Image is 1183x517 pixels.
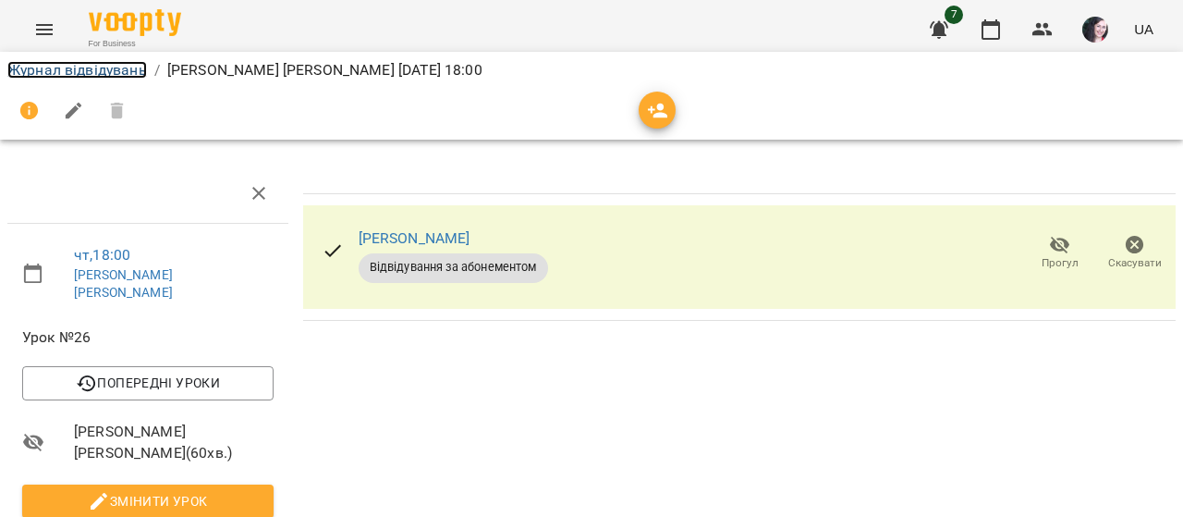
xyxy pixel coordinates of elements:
[154,59,160,81] li: /
[1042,255,1079,271] span: Прогул
[167,59,482,81] p: [PERSON_NAME] [PERSON_NAME] [DATE] 18:00
[22,326,274,349] span: Урок №26
[89,38,181,50] span: For Business
[89,9,181,36] img: Voopty Logo
[74,421,274,464] span: [PERSON_NAME] [PERSON_NAME] ( 60 хв. )
[945,6,963,24] span: 7
[37,490,259,512] span: Змінити урок
[359,229,470,247] a: [PERSON_NAME]
[22,366,274,400] button: Попередні уроки
[37,372,259,394] span: Попередні уроки
[7,59,1176,81] nav: breadcrumb
[359,259,548,276] span: Відвідування за абонементом
[1108,255,1162,271] span: Скасувати
[1134,19,1153,39] span: UA
[74,267,173,301] a: [PERSON_NAME] [PERSON_NAME]
[1022,228,1097,279] button: Прогул
[1082,17,1108,43] img: 2806701817c5ecc41609d986f83e462c.jpeg
[7,61,147,79] a: Журнал відвідувань
[74,246,130,264] a: чт , 18:00
[1097,228,1172,279] button: Скасувати
[22,7,67,52] button: Menu
[1127,12,1161,46] button: UA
